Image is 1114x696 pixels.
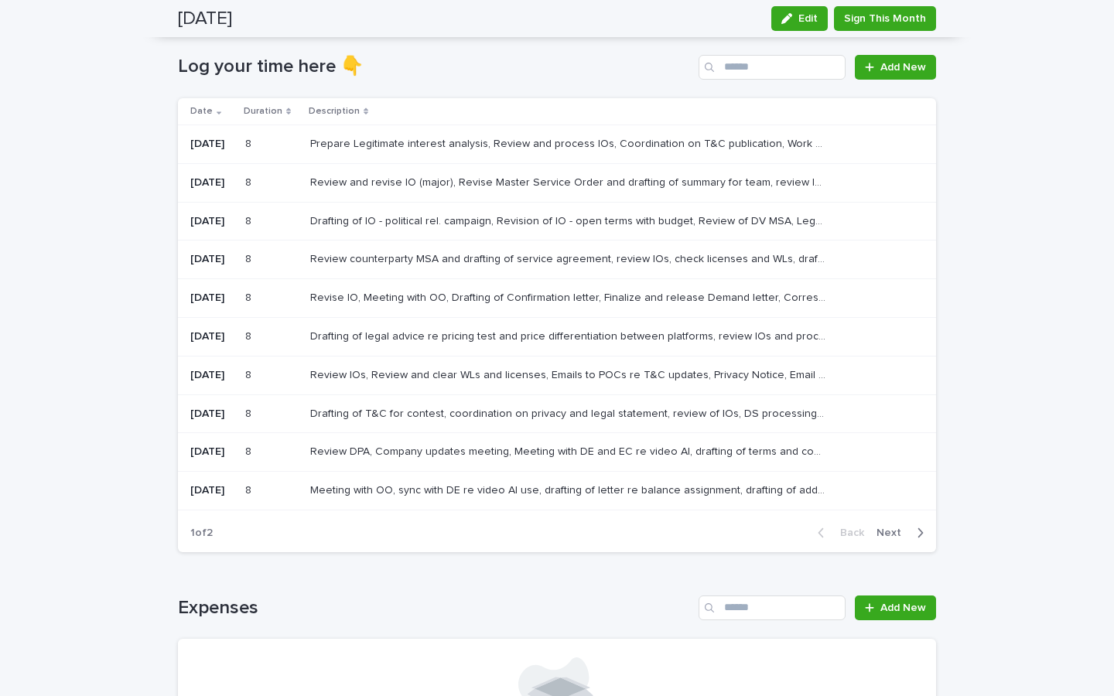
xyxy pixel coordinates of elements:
p: [DATE] [190,408,233,421]
p: Review DPA, Company updates meeting, Meeting with DE and EC re video AI, drafting of terms and co... [310,442,829,459]
a: Add New [855,55,936,80]
p: Description [309,103,360,120]
span: Sign This Month [844,11,926,26]
p: [DATE] [190,215,233,228]
p: 8 [245,173,255,189]
p: 8 [245,366,255,382]
span: Next [877,527,911,538]
p: Review counterparty MSA and drafting of service agreement, review IOs, check licenses and WLs, dr... [310,250,829,266]
p: Date [190,103,213,120]
button: Edit [771,6,828,31]
tr: [DATE]88 Review and revise IO (major), Revise Master Service Order and drafting of summary for te... [178,163,936,202]
p: 8 [245,250,255,266]
h2: [DATE] [178,8,232,30]
p: Duration [244,103,282,120]
span: Add New [880,602,926,613]
p: 8 [245,212,255,228]
button: Sign This Month [834,6,936,31]
p: [DATE] [190,369,233,382]
p: [DATE] [190,176,233,189]
p: Prepare Legitimate interest analysis, Review and process IOs, Coordination on T&C publication, Wo... [310,135,829,151]
p: Drafting of legal advice re pricing test and price differentiation between platforms, review IOs ... [310,327,829,343]
input: Search [699,55,846,80]
p: 8 [245,404,255,421]
p: [DATE] [190,292,233,305]
p: Revise IO, Meeting with OO, Drafting of Confirmation letter, Finalize and release Demand letter, ... [310,288,829,305]
tr: [DATE]88 Drafting of T&C for contest, coordination on privacy and legal statement, review of IOs,... [178,394,936,433]
p: Drafting of T&C for contest, coordination on privacy and legal statement, review of IOs, DS proce... [310,404,829,421]
p: [DATE] [190,445,233,459]
tr: [DATE]88 Revise IO, Meeting with OO, Drafting of Confirmation letter, Finalize and release Demand... [178,279,936,318]
p: 8 [245,481,255,497]
tr: [DATE]88 Review DPA, Company updates meeting, Meeting with DE and EC re video AI, drafting of ter... [178,433,936,472]
tr: [DATE]88 Meeting with OO, sync with DE re video AI use, drafting of letter re balance assignment,... [178,472,936,510]
p: Review IOs, Review and clear WLs and licenses, Emails to POCs re T&C updates, Privacy Notice, Ema... [310,366,829,382]
tr: [DATE]88 Review IOs, Review and clear WLs and licenses, Emails to POCs re T&C updates, Privacy No... [178,356,936,394]
p: 8 [245,135,255,151]
span: Back [831,527,864,538]
p: 8 [245,288,255,305]
p: [DATE] [190,330,233,343]
p: 8 [245,327,255,343]
p: Meeting with OO, sync with DE re video AI use, drafting of letter re balance assignment, drafting... [310,481,829,497]
p: [DATE] [190,484,233,497]
span: Add New [880,62,926,73]
span: Edit [798,13,818,24]
button: Back [805,526,870,540]
p: 8 [245,442,255,459]
p: 1 of 2 [178,514,225,552]
tr: [DATE]88 Prepare Legitimate interest analysis, Review and process IOs, Coordination on T&C public... [178,125,936,163]
p: Drafting of IO - political rel. campaign, Revision of IO - open terms with budget, Review of DV M... [310,212,829,228]
p: Review and revise IO (major), Revise Master Service Order and drafting of summary for team, revie... [310,173,829,189]
button: Next [870,526,936,540]
tr: [DATE]88 Review counterparty MSA and drafting of service agreement, review IOs, check licenses an... [178,241,936,279]
h1: Log your time here 👇 [178,56,692,78]
tr: [DATE]88 Drafting of IO - political rel. campaign, Revision of IO - open terms with budget, Revie... [178,202,936,241]
p: [DATE] [190,253,233,266]
p: [DATE] [190,138,233,151]
a: Add New [855,595,936,620]
tr: [DATE]88 Drafting of legal advice re pricing test and price differentiation between platforms, re... [178,317,936,356]
input: Search [699,595,846,620]
h1: Expenses [178,597,692,619]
